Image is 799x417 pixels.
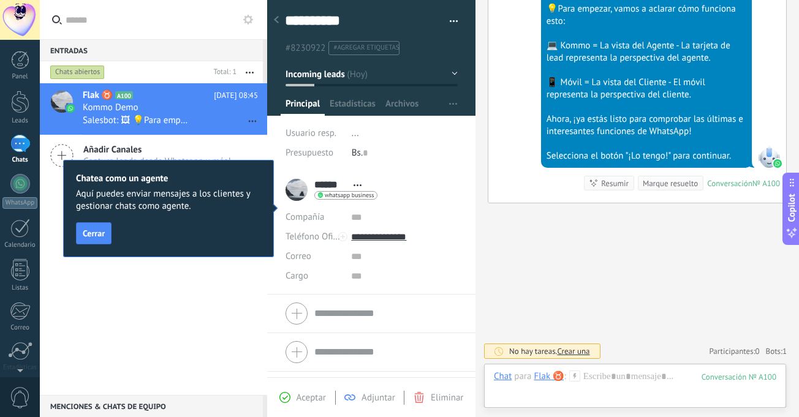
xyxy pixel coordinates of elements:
[286,250,311,262] span: Correo
[83,229,105,238] span: Cerrar
[297,392,326,404] span: Aceptar
[782,346,787,356] span: 1
[76,173,261,184] h2: Chatea como un agente
[83,102,138,114] span: Kommo Demo
[547,113,746,138] div: Ahora, ¡ya estás listo para comprobar las últimas e interesantes funciones de WhatsApp!
[564,370,566,383] span: :
[702,372,776,382] div: 100
[2,197,37,209] div: WhatsApp
[601,178,629,189] div: Resumir
[557,346,589,356] span: Crear una
[509,346,590,356] div: No hay tareas.
[773,159,782,168] img: waba.svg
[76,188,261,212] span: Aquí puedes enviar mensajes a los clientes y gestionar chats como agente.
[286,208,342,227] div: Compañía
[514,370,531,383] span: para
[237,61,263,83] button: Más
[83,89,113,102] span: Flak ♉
[2,324,38,332] div: Correo
[286,127,336,139] span: Usuario resp.
[766,346,787,356] span: Bots:
[547,150,746,162] div: Selecciona el botón "¡Lo tengo!" para continuar.
[362,392,395,404] span: Adjuntar
[786,193,798,222] span: Copilot
[325,192,374,198] span: whatsapp business
[286,247,311,266] button: Correo
[758,146,780,168] span: SalesBot
[2,73,38,81] div: Panel
[40,39,263,61] div: Entradas
[547,77,746,101] div: 📱 Móvil = La vista del Cliente - El móvil representa la perspectiva del cliente.
[2,156,38,164] div: Chats
[286,147,333,159] span: Presupuesto
[83,144,231,156] span: Añadir Canales
[2,284,38,292] div: Listas
[214,89,258,102] span: [DATE] 08:45
[755,346,760,356] span: 0
[286,227,342,247] button: Teléfono Oficina
[330,98,376,116] span: Estadísticas
[286,98,320,116] span: Principal
[2,117,38,125] div: Leads
[333,43,399,52] span: #agregar etiquetas
[115,91,133,99] span: A100
[643,178,698,189] div: Marque resuelto
[76,222,112,244] button: Cerrar
[431,392,463,404] span: Eliminar
[286,143,343,163] div: Presupuesto
[352,127,359,139] span: ...
[286,231,349,242] span: Teléfono Oficina
[385,98,418,116] span: Archivos
[83,156,231,167] span: Captura leads desde Whatsapp y más!
[752,178,780,189] div: № A100
[547,3,746,28] div: 💡Para empezar, vamos a aclarar cómo funciona esto:
[709,346,759,356] a: Participantes:0
[50,65,105,80] div: Chats abiertos
[209,66,237,78] div: Total: 1
[352,143,458,163] div: Bs.
[40,83,267,135] a: avatariconFlak ♉A100[DATE] 08:45Kommo DemoSalesbot: 🖼 💡Para empezar, vamos a aclarar cómo funcion...
[2,241,38,249] div: Calendario
[66,104,75,113] img: icon
[286,271,308,280] span: Cargo
[547,40,746,64] div: 💻 Kommo = La vista del Agente - La tarjeta de lead representa la perspectiva del agente.
[83,115,191,126] span: Salesbot: 🖼 💡Para empezar, vamos a aclarar cómo funciona esto: 💻 Kommo = La vista del Agente - La...
[286,124,343,143] div: Usuario resp.
[40,395,263,417] div: Menciones & Chats de equipo
[286,42,325,54] span: #8230922
[707,178,752,189] div: Conversación
[534,370,564,381] div: Flak ♉
[286,266,342,286] div: Cargo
